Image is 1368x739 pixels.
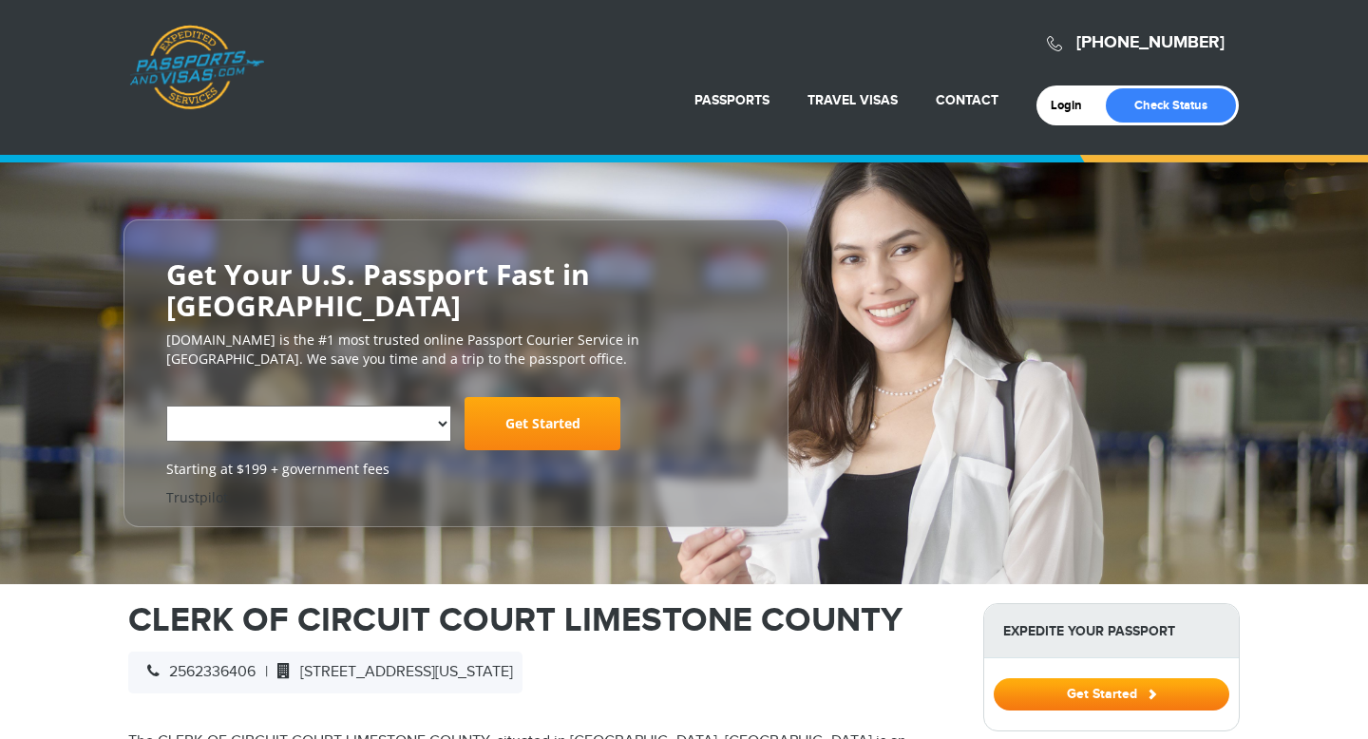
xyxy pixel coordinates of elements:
[138,663,256,681] span: 2562336406
[694,92,769,108] a: Passports
[166,331,746,369] p: [DOMAIN_NAME] is the #1 most trusted online Passport Courier Service in [GEOGRAPHIC_DATA]. We sav...
[166,488,228,506] a: Trustpilot
[1051,98,1095,113] a: Login
[994,678,1229,711] button: Get Started
[807,92,898,108] a: Travel Visas
[1076,32,1225,53] a: [PHONE_NUMBER]
[128,603,955,637] h1: CLERK OF CIRCUIT COURT LIMESTONE COUNTY
[465,397,620,450] a: Get Started
[166,258,746,321] h2: Get Your U.S. Passport Fast in [GEOGRAPHIC_DATA]
[129,25,264,110] a: Passports & [DOMAIN_NAME]
[128,652,522,693] div: |
[166,460,746,479] span: Starting at $199 + government fees
[268,663,513,681] span: [STREET_ADDRESS][US_STATE]
[1106,88,1236,123] a: Check Status
[984,604,1239,658] strong: Expedite Your Passport
[994,686,1229,701] a: Get Started
[936,92,998,108] a: Contact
